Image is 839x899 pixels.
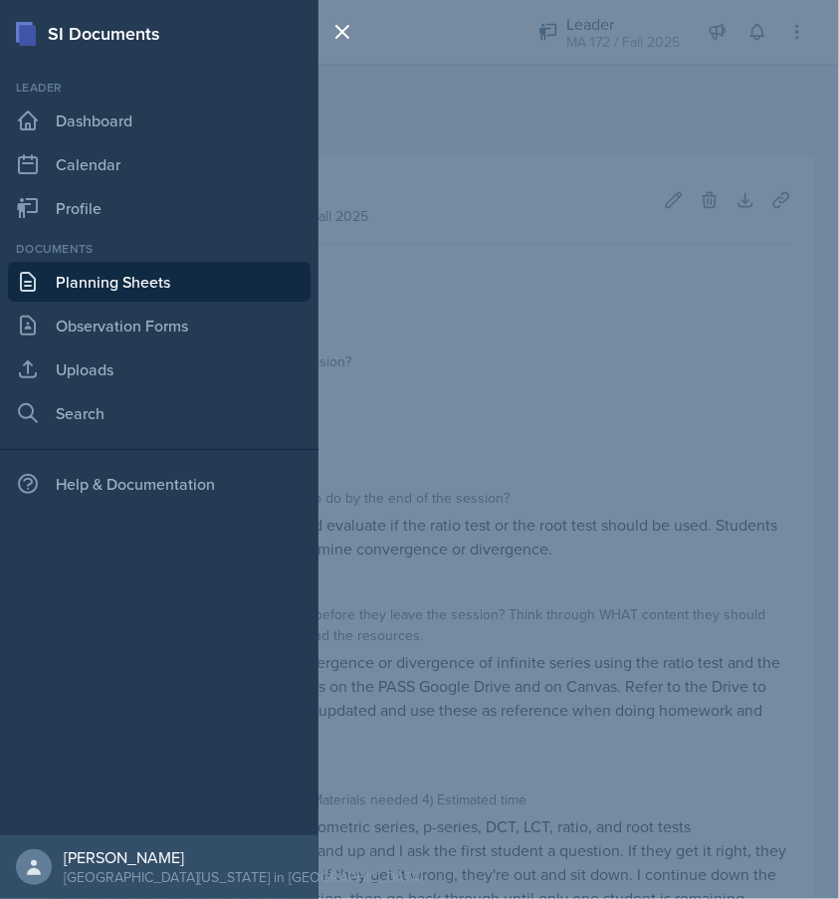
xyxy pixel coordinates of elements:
[8,306,311,345] a: Observation Forms
[8,464,311,504] div: Help & Documentation
[64,867,423,887] div: [GEOGRAPHIC_DATA][US_STATE] in [GEOGRAPHIC_DATA]
[8,262,311,302] a: Planning Sheets
[8,349,311,389] a: Uploads
[8,393,311,433] a: Search
[8,240,311,258] div: Documents
[8,79,311,97] div: Leader
[8,144,311,184] a: Calendar
[64,847,423,867] div: [PERSON_NAME]
[8,188,311,228] a: Profile
[8,101,311,140] a: Dashboard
